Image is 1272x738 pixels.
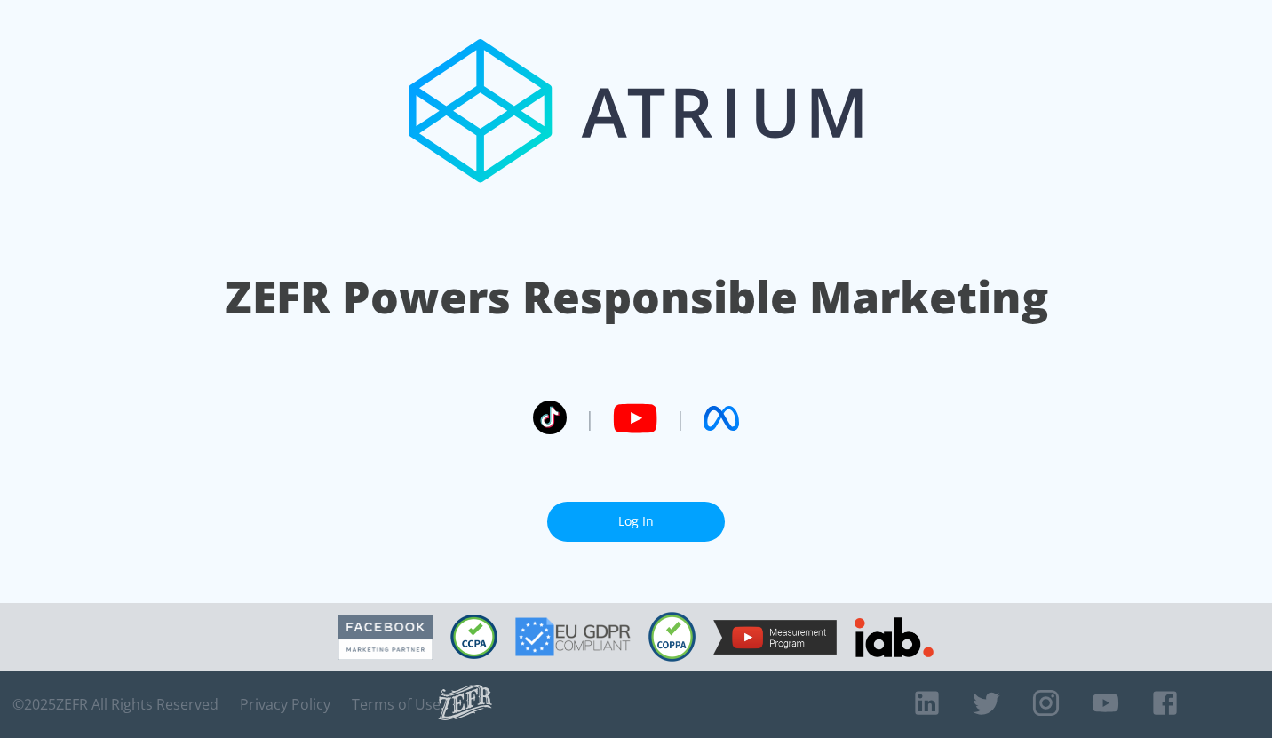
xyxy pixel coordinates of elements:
[515,617,631,656] img: GDPR Compliant
[338,615,433,660] img: Facebook Marketing Partner
[12,695,219,713] span: © 2025 ZEFR All Rights Reserved
[713,620,837,655] img: YouTube Measurement Program
[450,615,497,659] img: CCPA Compliant
[675,405,686,432] span: |
[240,695,330,713] a: Privacy Policy
[648,612,696,662] img: COPPA Compliant
[352,695,441,713] a: Terms of Use
[225,266,1048,328] h1: ZEFR Powers Responsible Marketing
[584,405,595,432] span: |
[855,617,934,657] img: IAB
[547,502,725,542] a: Log In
